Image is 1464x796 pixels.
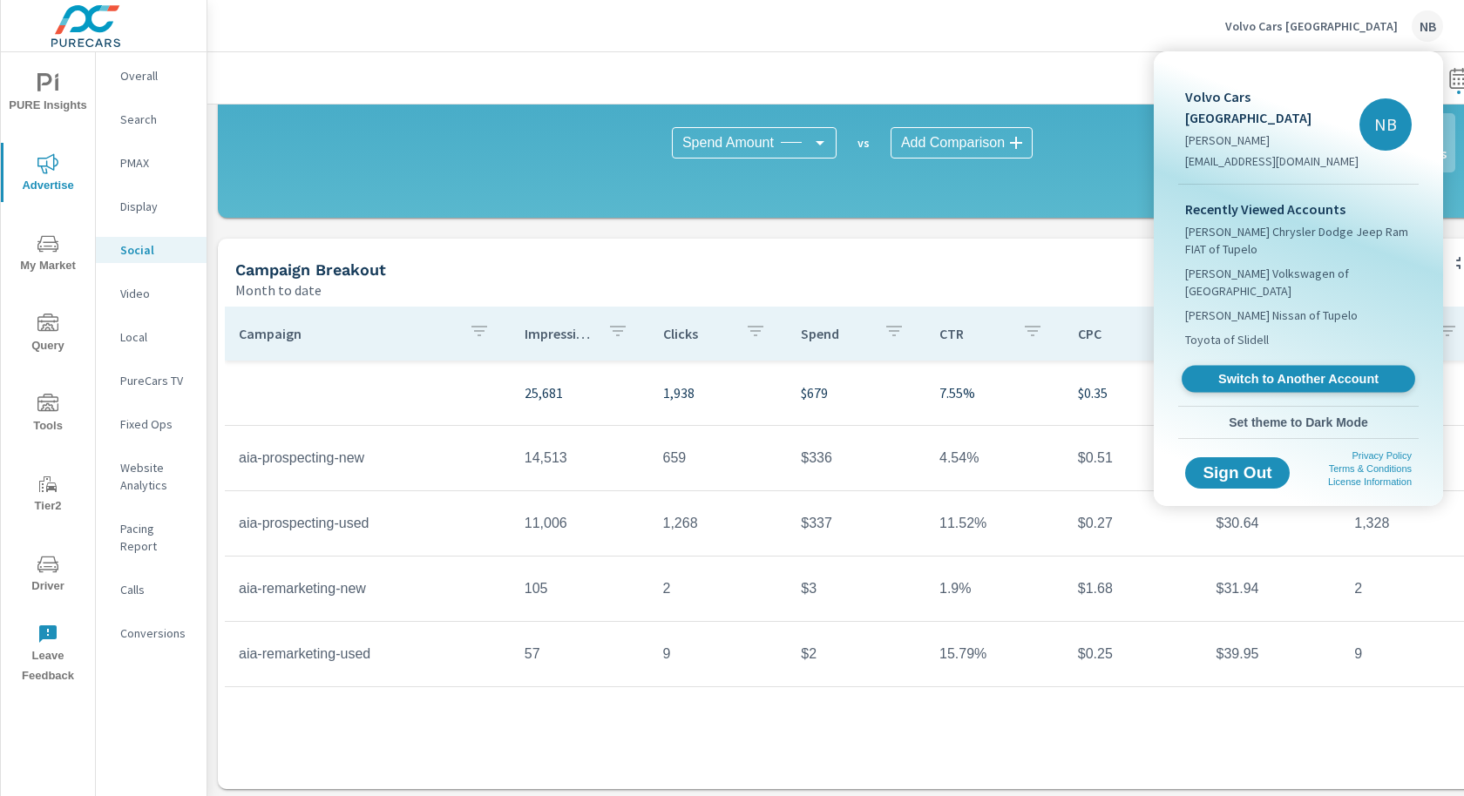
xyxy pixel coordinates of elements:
[1199,465,1276,481] span: Sign Out
[1185,265,1412,300] span: [PERSON_NAME] Volkswagen of [GEOGRAPHIC_DATA]
[1185,132,1359,149] p: [PERSON_NAME]
[1185,331,1269,348] span: Toyota of Slidell
[1191,371,1405,388] span: Switch to Another Account
[1352,450,1412,461] a: Privacy Policy
[1329,463,1412,474] a: Terms & Conditions
[1182,366,1415,393] a: Switch to Another Account
[1178,407,1419,438] button: Set theme to Dark Mode
[1328,476,1412,487] a: License Information
[1185,152,1359,170] p: [EMAIL_ADDRESS][DOMAIN_NAME]
[1185,223,1412,258] span: [PERSON_NAME] Chrysler Dodge Jeep Ram FIAT of Tupelo
[1185,457,1290,489] button: Sign Out
[1359,98,1412,151] div: NB
[1185,307,1358,324] span: [PERSON_NAME] Nissan of Tupelo
[1185,199,1412,219] p: Recently Viewed Accounts
[1185,86,1359,128] p: Volvo Cars [GEOGRAPHIC_DATA]
[1185,415,1412,430] span: Set theme to Dark Mode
